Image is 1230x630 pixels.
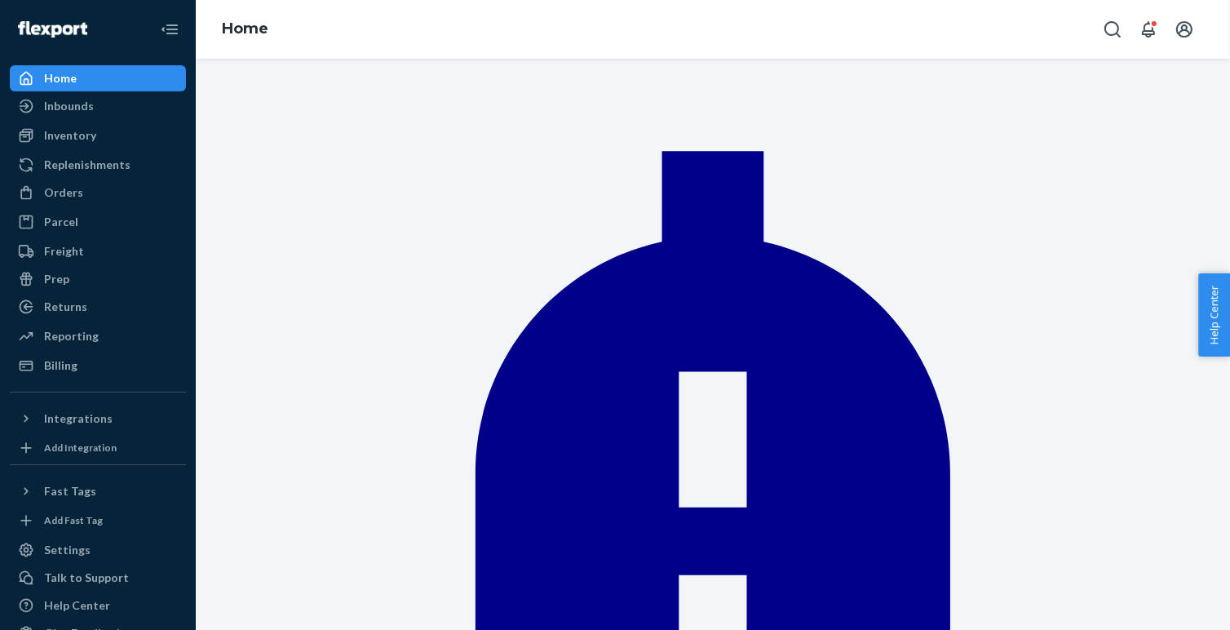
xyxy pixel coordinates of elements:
[10,592,186,619] a: Help Center
[10,209,186,235] a: Parcel
[44,299,87,315] div: Returns
[10,438,186,458] a: Add Integration
[44,98,94,114] div: Inbounds
[44,357,77,374] div: Billing
[10,565,186,591] a: Talk to Support
[10,238,186,264] a: Freight
[10,353,186,379] a: Billing
[44,271,69,287] div: Prep
[44,513,103,527] div: Add Fast Tag
[44,441,117,455] div: Add Integration
[10,478,186,504] button: Fast Tags
[44,597,110,614] div: Help Center
[44,157,131,173] div: Replenishments
[1198,273,1230,357] button: Help Center
[10,406,186,432] button: Integrations
[44,483,96,499] div: Fast Tags
[44,70,77,87] div: Home
[10,323,186,349] a: Reporting
[10,93,186,119] a: Inbounds
[10,537,186,563] a: Settings
[153,13,186,46] button: Close Navigation
[44,328,99,344] div: Reporting
[209,6,281,53] ol: breadcrumbs
[10,294,186,320] a: Returns
[44,184,83,201] div: Orders
[10,511,186,530] a: Add Fast Tag
[10,122,186,149] a: Inventory
[10,65,186,91] a: Home
[44,214,78,230] div: Parcel
[44,570,129,586] div: Talk to Support
[44,127,96,144] div: Inventory
[1168,13,1201,46] button: Open account menu
[10,266,186,292] a: Prep
[44,410,113,427] div: Integrations
[10,152,186,178] a: Replenishments
[44,243,84,260] div: Freight
[44,542,91,558] div: Settings
[18,21,87,38] img: Flexport logo
[1132,13,1165,46] button: Open notifications
[1096,13,1129,46] button: Open Search Box
[10,180,186,206] a: Orders
[222,20,268,38] a: Home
